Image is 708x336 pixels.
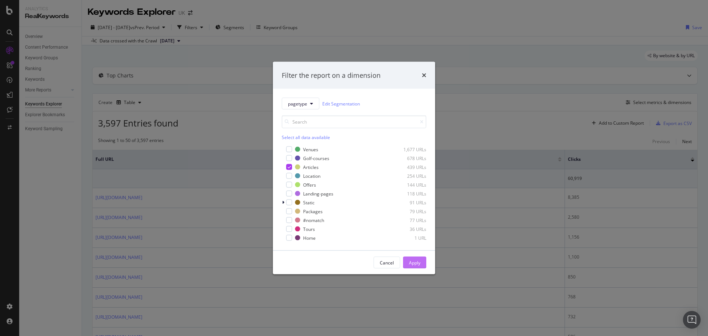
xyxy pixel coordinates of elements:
[390,164,426,170] div: 439 URLs
[303,208,323,214] div: Packages
[303,226,315,232] div: Tours
[374,257,400,269] button: Cancel
[403,257,426,269] button: Apply
[390,190,426,197] div: 118 URLs
[390,226,426,232] div: 36 URLs
[303,199,315,205] div: Static
[303,181,316,188] div: Offers
[380,259,394,266] div: Cancel
[390,199,426,205] div: 91 URLs
[303,217,324,223] div: #nomatch
[273,62,435,274] div: modal
[303,146,318,152] div: Venues
[303,173,320,179] div: Location
[422,70,426,80] div: times
[390,155,426,161] div: 678 URLs
[390,235,426,241] div: 1 URL
[303,235,316,241] div: Home
[390,173,426,179] div: 254 URLs
[322,100,360,107] a: Edit Segmentation
[282,115,426,128] input: Search
[282,98,319,110] button: pagetype
[390,208,426,214] div: 79 URLs
[409,259,420,266] div: Apply
[390,217,426,223] div: 77 URLs
[282,134,426,141] div: Select all data available
[390,181,426,188] div: 144 URLs
[288,100,307,107] span: pagetype
[390,146,426,152] div: 1,677 URLs
[683,311,701,329] div: Open Intercom Messenger
[303,190,333,197] div: Landing-pages
[303,164,319,170] div: Articles
[303,155,329,161] div: Golf-courses
[282,70,381,80] div: Filter the report on a dimension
